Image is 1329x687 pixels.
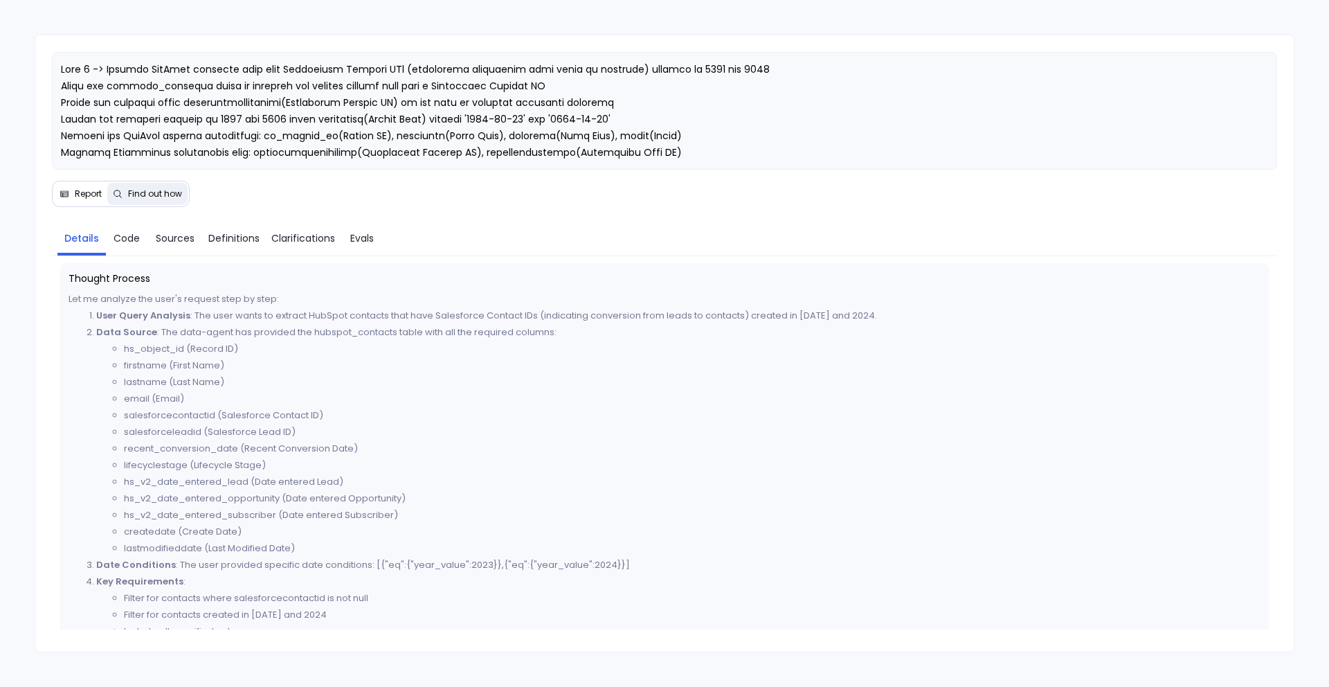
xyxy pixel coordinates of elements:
span: Lore 6 -> Ipsumdo SitAmet consecte adip elit Seddoeiusm Tempori UTl (etdolorema aliquaenim admi v... [61,62,1130,259]
span: Definitions [208,231,260,246]
li: lifecyclestage (Lifecycle Stage) [124,457,1261,474]
p: : The user provided specific date conditions: [{"eq":{"year_value":2023}},{"eq":{"year_value":202... [96,557,1261,573]
p: : The user wants to extract HubSpot contacts that have Salesforce Contact IDs (indicating convers... [96,307,1261,324]
li: email (Email) [124,391,1261,407]
li: hs_object_id (Record ID) [124,341,1261,357]
span: Sources [156,231,195,246]
span: Report [75,188,102,199]
li: lastmodifieddate (Last Modified Date) [124,540,1261,557]
li: Filter for contacts created in [DATE] and 2024 [124,607,1261,623]
span: Clarifications [271,231,335,246]
li: createdate (Create Date) [124,524,1261,540]
strong: Key Requirements [96,575,183,588]
span: Code [114,231,140,246]
li: lastname (Last Name) [124,374,1261,391]
button: Report [54,183,107,205]
p: : [96,573,1261,590]
strong: Data Source [96,325,157,339]
li: salesforcecontactid (Salesforce Contact ID) [124,407,1261,424]
li: hs_v2_date_entered_lead (Date entered Lead) [124,474,1261,490]
span: Evals [350,231,374,246]
span: Thought Process [69,271,1261,285]
p: Let me analyze the user's request step by step: [69,291,1261,307]
li: firstname (First Name) [124,357,1261,374]
li: salesforceleadid (Salesforce Lead ID) [124,424,1261,440]
li: recent_conversion_date (Recent Conversion Date) [124,440,1261,457]
li: hs_v2_date_entered_subscriber (Date entered Subscriber) [124,507,1261,524]
p: : The data-agent has provided the hubspot_contacts table with all the required columns: [96,324,1261,341]
li: hs_v2_date_entered_opportunity (Date entered Opportunity) [124,490,1261,507]
strong: Date Conditions [96,558,176,571]
li: Include all specified columns [124,623,1261,640]
button: Find out how [107,183,188,205]
span: Details [64,231,99,246]
strong: User Query Analysis [96,309,190,322]
li: Filter for contacts where salesforcecontactid is not null [124,590,1261,607]
span: Find out how [128,188,182,199]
